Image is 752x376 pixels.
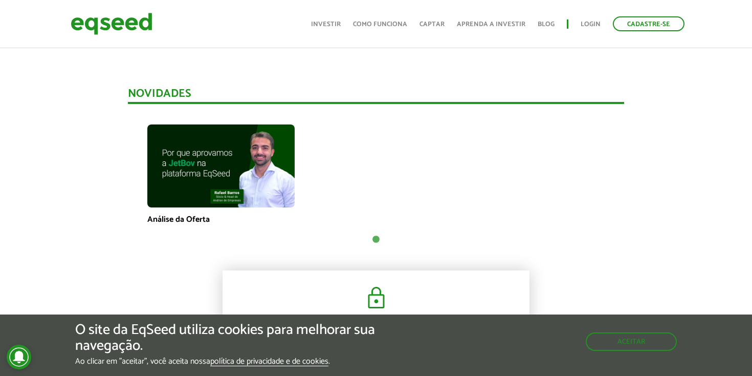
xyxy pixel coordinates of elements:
a: Aprenda a investir [457,21,525,28]
a: política de privacidade e de cookies [210,358,328,366]
a: Blog [538,21,555,28]
img: maxresdefault.jpg [147,124,295,207]
button: Aceitar [586,332,677,351]
p: Ao clicar em "aceitar", você aceita nossa . [75,357,436,366]
p: Análise da Oferta [147,215,295,224]
h5: O site da EqSeed utiliza cookies para melhorar sua navegação. [75,322,436,354]
a: Como funciona [353,21,407,28]
div: Novidades [128,88,624,104]
img: EqSeed [71,10,152,37]
img: cadeado.svg [364,286,389,310]
a: Cadastre-se [613,16,684,31]
a: Investir [311,21,341,28]
a: Captar [419,21,445,28]
button: 1 of 1 [371,235,381,245]
a: Login [581,21,601,28]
